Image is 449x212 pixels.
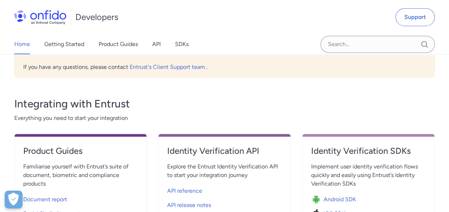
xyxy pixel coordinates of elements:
[311,162,426,188] span: Implement user identity verification flows quickly and easily using Entrust’s Identity Verificati...
[14,10,66,24] img: Onfido Logo
[395,8,435,26] a: Support
[311,195,324,205] img: Icon Android SDK
[167,197,282,211] a: API release notes
[75,11,118,23] h1: Developers
[167,145,282,162] a: Identity Verification API
[23,145,138,157] h4: Product Guides
[311,145,426,157] h4: Identity Verification SDKs
[23,145,138,162] a: Product Guides
[311,145,426,162] a: Identity Verification SDKs
[14,114,435,122] span: Everything you need to start your integration
[23,195,67,204] span: Document report
[324,195,356,204] span: Android SDK
[167,187,202,195] span: API reference
[14,97,435,111] h3: Integrating with Entrust
[130,64,206,70] a: Entrust's Client Support team
[167,162,282,180] span: Explore the Entrust Identity Verification API to start your integration journey
[152,34,161,54] a: API
[99,34,138,54] a: Product Guides
[311,191,426,205] a: Icon Android SDKAndroid SDK
[23,162,138,188] span: Familiarise yourself with Entrust’s suite of document, biometric and compliance products
[167,145,282,157] h4: Identity Verification API
[23,191,138,205] a: Document report
[167,201,211,210] span: API release notes
[175,34,189,54] a: SDKs
[44,34,84,54] a: Getting Started
[320,36,435,53] input: Onfido search input field
[167,182,282,197] a: API reference
[14,34,30,54] a: Home
[5,191,23,208] button: Open Preferences
[5,191,23,208] div: Cookie Preferences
